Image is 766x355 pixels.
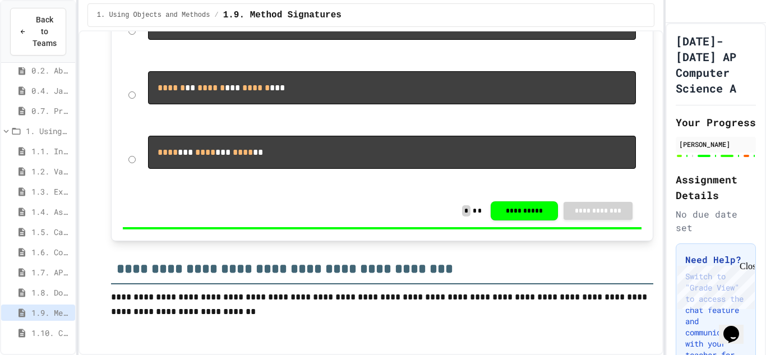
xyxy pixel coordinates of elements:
[10,8,66,56] button: Back to Teams
[31,226,71,238] span: 1.5. Casting and Ranges of Values
[31,186,71,197] span: 1.3. Expressions and Output [New]
[31,165,71,177] span: 1.2. Variables and Data Types
[31,105,71,117] span: 0.7. Pretest for the AP CSA Exam
[33,14,57,49] span: Back to Teams
[31,307,71,319] span: 1.9. Method Signatures
[31,206,71,218] span: 1.4. Assignment and Input
[97,11,210,20] span: 1. Using Objects and Methods
[676,172,756,203] h2: Assignment Details
[31,246,71,258] span: 1.6. Compound Assignment Operators
[31,287,71,298] span: 1.8. Documentation with Comments and Preconditions
[26,125,71,137] span: 1. Using Objects and Methods
[676,33,756,96] h1: [DATE]-[DATE] AP Computer Science A
[214,11,218,20] span: /
[673,261,755,309] iframe: chat widget
[223,8,342,22] span: 1.9. Method Signatures
[679,139,753,149] div: [PERSON_NAME]
[4,4,77,71] div: Chat with us now!Close
[31,85,71,96] span: 0.4. Java Development Environments
[31,327,71,339] span: 1.10. Calling Class Methods
[31,145,71,157] span: 1.1. Introduction to Algorithms, Programming, and Compilers
[31,64,71,76] span: 0.2. About the AP CSA Exam
[719,310,755,344] iframe: chat widget
[31,266,71,278] span: 1.7. APIs and Libraries
[676,114,756,130] h2: Your Progress
[685,253,746,266] h3: Need Help?
[676,208,756,234] div: No due date set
